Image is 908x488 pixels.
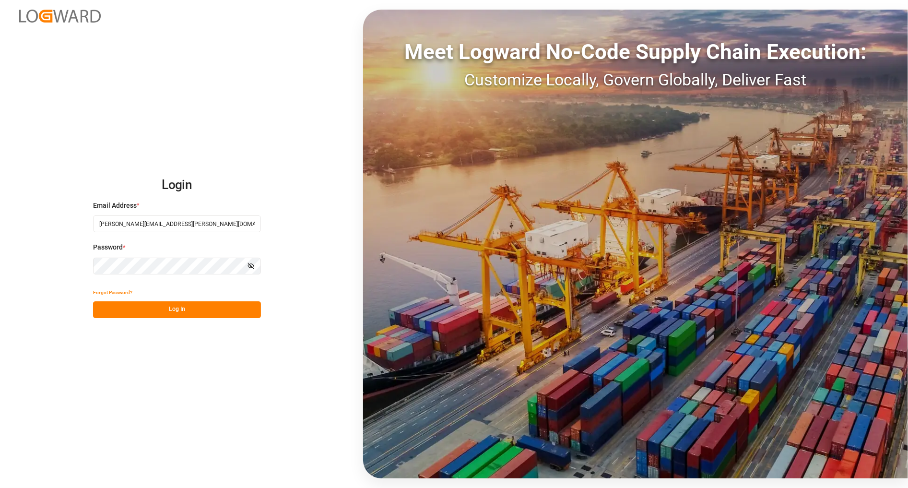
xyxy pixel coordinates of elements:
img: Logward_new_orange.png [19,10,101,23]
div: Meet Logward No-Code Supply Chain Execution: [363,36,908,68]
button: Forgot Password? [93,285,132,301]
button: Log In [93,301,261,318]
div: Customize Locally, Govern Globally, Deliver Fast [363,68,908,92]
h2: Login [93,170,261,201]
input: Enter your email [93,215,261,232]
span: Email Address [93,201,137,211]
span: Password [93,242,123,252]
